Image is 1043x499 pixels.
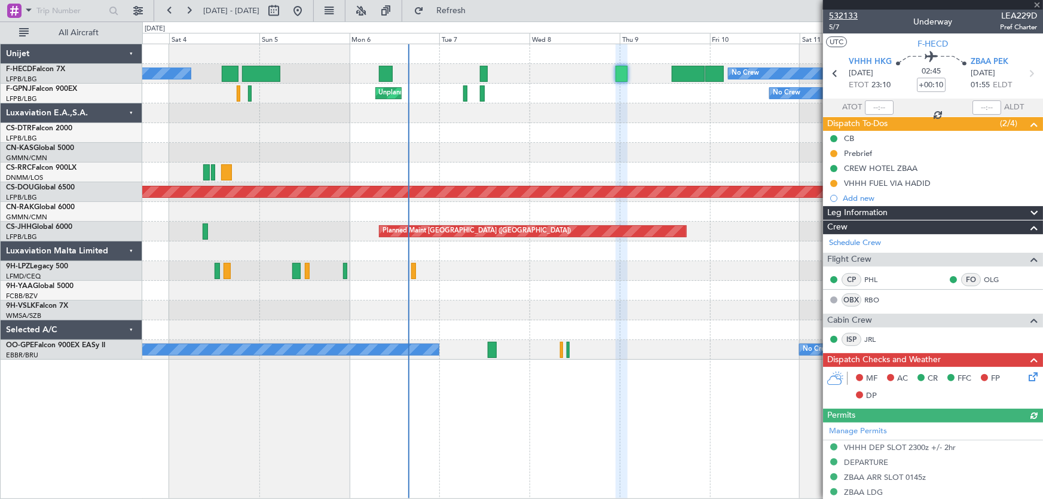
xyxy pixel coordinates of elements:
a: CN-RAKGlobal 6000 [6,204,75,211]
span: 532133 [829,10,858,22]
div: No Crew [732,65,759,82]
div: CP [842,273,861,286]
a: 9H-YAAGlobal 5000 [6,283,74,290]
div: Unplanned Maint [GEOGRAPHIC_DATA] ([GEOGRAPHIC_DATA]) [379,84,576,102]
div: FO [961,273,981,286]
span: CS-DTR [6,125,32,132]
div: [DATE] [145,24,165,34]
a: CS-DOUGlobal 6500 [6,184,75,191]
input: Trip Number [36,2,105,20]
div: Add new [843,193,1037,203]
a: LFPB/LBG [6,134,37,143]
span: All Aircraft [31,29,126,37]
a: LFPB/LBG [6,232,37,241]
a: RBO [864,295,891,305]
span: Dispatch Checks and Weather [827,353,941,367]
div: No Crew [GEOGRAPHIC_DATA] ([GEOGRAPHIC_DATA] National) [803,341,1003,359]
a: FCBB/BZV [6,292,38,301]
a: JRL [864,334,891,345]
div: Tue 7 [439,33,530,44]
a: Schedule Crew [829,237,881,249]
span: Leg Information [827,206,888,220]
a: DNMM/LOS [6,173,43,182]
div: Sat 4 [169,33,259,44]
a: 9H-VSLKFalcon 7X [6,302,68,310]
a: PHL [864,274,891,285]
div: Sat 11 [800,33,890,44]
div: No Crew [773,84,800,102]
div: Sun 5 [259,33,350,44]
span: F-HECD [918,38,949,50]
span: CR [928,373,938,385]
div: ISP [842,333,861,346]
span: Flight Crew [827,253,871,267]
span: CN-RAK [6,204,34,211]
span: [DATE] [971,68,995,79]
a: WMSA/SZB [6,311,41,320]
a: OLG [984,274,1011,285]
a: CN-KASGlobal 5000 [6,145,74,152]
div: Wed 8 [530,33,620,44]
div: Planned Maint [GEOGRAPHIC_DATA] ([GEOGRAPHIC_DATA]) [383,222,571,240]
a: CS-JHHGlobal 6000 [6,224,72,231]
span: CS-RRC [6,164,32,172]
span: FFC [958,373,971,385]
span: ZBAA PEK [971,56,1008,68]
span: F-GPNJ [6,85,32,93]
a: EBBR/BRU [6,351,38,360]
span: OO-GPE [6,342,34,349]
a: OO-GPEFalcon 900EX EASy II [6,342,105,349]
span: CN-KAS [6,145,33,152]
a: GMMN/CMN [6,213,47,222]
span: 02:45 [922,66,941,78]
div: Prebrief [844,148,872,158]
span: DP [866,390,877,402]
span: Pref Charter [1000,22,1037,32]
span: AC [897,373,908,385]
span: CS-JHH [6,224,32,231]
a: 9H-LPZLegacy 500 [6,263,68,270]
span: 9H-VSLK [6,302,35,310]
span: 9H-LPZ [6,263,30,270]
span: (2/4) [1000,117,1017,130]
a: CS-DTRFalcon 2000 [6,125,72,132]
span: FP [991,373,1000,385]
a: CS-RRCFalcon 900LX [6,164,77,172]
a: F-HECDFalcon 7X [6,66,65,73]
span: ATOT [842,102,862,114]
a: F-GPNJFalcon 900EX [6,85,77,93]
span: ETOT [849,79,868,91]
span: [DATE] [849,68,873,79]
a: LFPB/LBG [6,75,37,84]
button: Refresh [408,1,480,20]
span: F-HECD [6,66,32,73]
a: LFPB/LBG [6,193,37,202]
button: All Aircraft [13,23,130,42]
div: Underway [914,16,953,29]
div: Mon 6 [350,33,440,44]
span: 01:55 [971,79,990,91]
span: LEA229D [1000,10,1037,22]
a: GMMN/CMN [6,154,47,163]
span: ALDT [1004,102,1024,114]
span: CS-DOU [6,184,34,191]
span: Cabin Crew [827,314,872,327]
span: VHHH HKG [849,56,892,68]
span: ELDT [993,79,1012,91]
span: 9H-YAA [6,283,33,290]
a: LFPB/LBG [6,94,37,103]
span: MF [866,373,877,385]
div: CB [844,133,854,143]
a: LFMD/CEQ [6,272,41,281]
span: Refresh [426,7,476,15]
span: Dispatch To-Dos [827,117,888,131]
span: [DATE] - [DATE] [203,5,259,16]
div: CREW HOTEL ZBAA [844,163,917,173]
div: OBX [842,293,861,307]
div: Fri 10 [710,33,800,44]
div: Thu 9 [620,33,710,44]
span: Crew [827,221,848,234]
span: 23:10 [871,79,891,91]
div: VHHH FUEL VIA HADID [844,178,931,188]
